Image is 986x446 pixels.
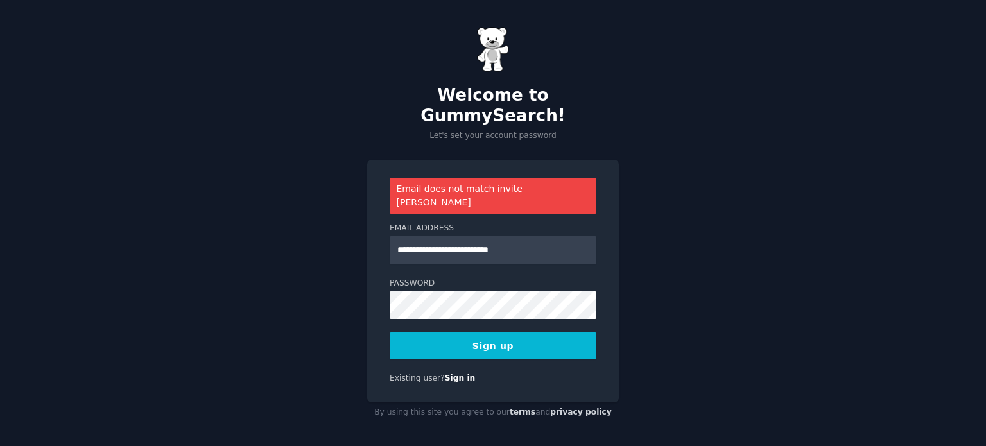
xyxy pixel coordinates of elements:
[367,130,619,142] p: Let's set your account password
[510,407,535,416] a: terms
[367,85,619,126] h2: Welcome to GummySearch!
[390,278,596,289] label: Password
[550,407,612,416] a: privacy policy
[390,223,596,234] label: Email Address
[367,402,619,423] div: By using this site you agree to our and
[390,373,445,382] span: Existing user?
[390,178,596,214] div: Email does not match invite [PERSON_NAME]
[477,27,509,72] img: Gummy Bear
[390,332,596,359] button: Sign up
[445,373,476,382] a: Sign in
